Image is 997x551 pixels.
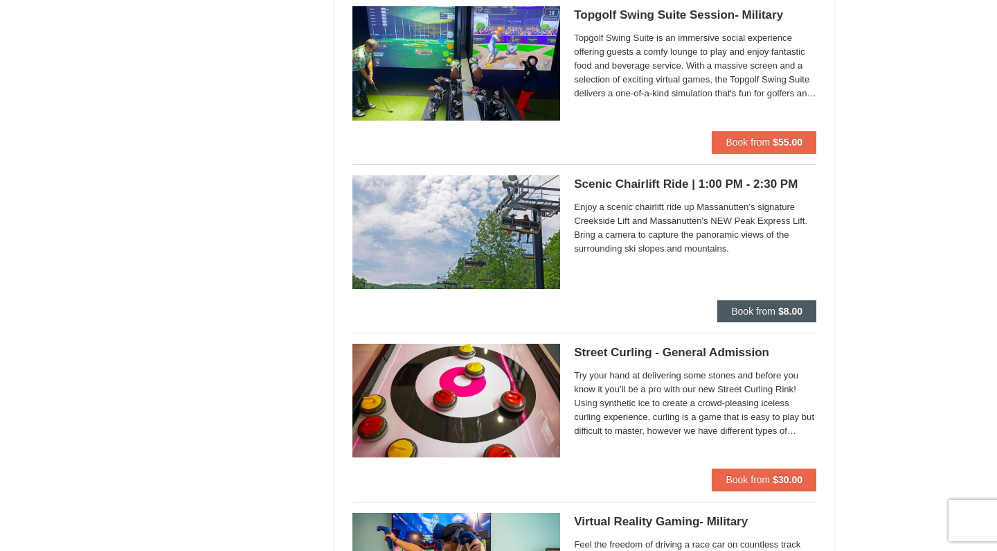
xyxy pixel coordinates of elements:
span: Book from [731,306,775,317]
button: Book from $30.00 [712,469,816,491]
img: 24896431-9-664d1467.jpg [352,175,560,289]
img: 19664770-40-fe46a84b.jpg [352,6,560,120]
button: Book from $55.00 [712,131,816,153]
strong: $55.00 [773,137,802,148]
span: Topgolf Swing Suite is an immersive social experience offering guests a comfy lounge to play and ... [574,31,816,100]
h5: Virtual Reality Gaming- Military [574,515,816,529]
span: Book from [726,137,770,148]
strong: $8.00 [778,306,802,317]
img: 15390471-88-44377514.jpg [352,344,560,457]
h5: Topgolf Swing Suite Session- Military [574,8,816,22]
strong: $30.00 [773,474,802,485]
span: Try your hand at delivering some stones and before you know it you’ll be a pro with our new Stree... [574,369,816,438]
h5: Scenic Chairlift Ride | 1:00 PM - 2:30 PM [574,177,816,191]
h5: Street Curling - General Admission [574,346,816,360]
span: Enjoy a scenic chairlift ride up Massanutten’s signature Creekside Lift and Massanutten's NEW Pea... [574,200,816,256]
span: Book from [726,474,770,485]
button: Book from $8.00 [717,300,816,322]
